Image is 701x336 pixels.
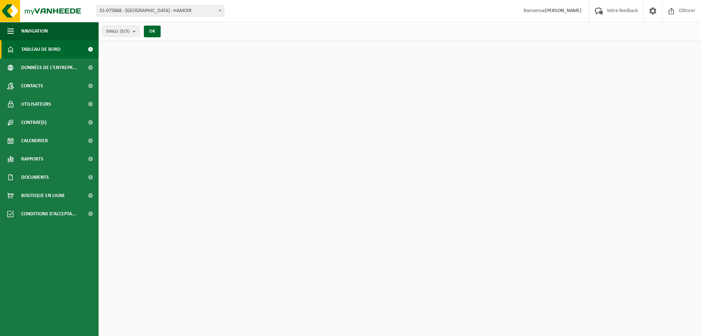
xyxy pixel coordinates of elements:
[102,26,139,37] button: Site(s)(3/3)
[21,58,77,77] span: Données de l'entrepr...
[21,40,61,58] span: Tableau de bord
[21,113,46,132] span: Contrat(s)
[21,150,43,168] span: Rapports
[21,22,48,40] span: Navigation
[97,6,224,16] span: 01-075868 - BELOURTHE - HAMOIR
[106,26,130,37] span: Site(s)
[21,77,43,95] span: Contacts
[21,205,76,223] span: Conditions d'accepta...
[21,132,48,150] span: Calendrier
[21,95,51,113] span: Utilisateurs
[144,26,161,37] button: OK
[545,8,582,14] strong: [PERSON_NAME]
[96,5,224,16] span: 01-075868 - BELOURTHE - HAMOIR
[21,186,65,205] span: Boutique en ligne
[21,168,49,186] span: Documents
[120,29,130,34] count: (3/3)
